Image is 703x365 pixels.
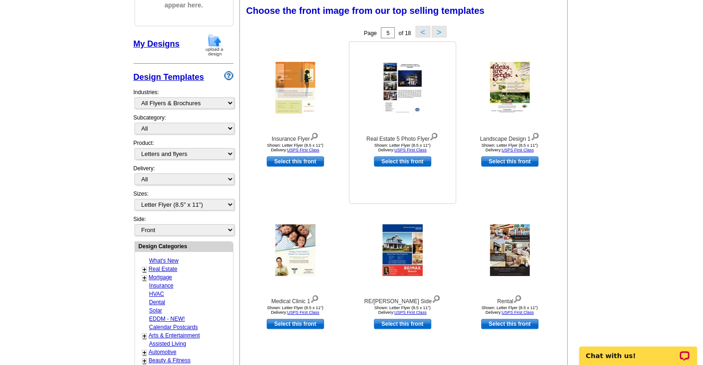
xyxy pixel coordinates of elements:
a: + [143,266,147,273]
div: Landscape Design 1 [459,131,561,143]
img: Real Estate 5 Photo Flyer [382,62,422,114]
a: use this design [374,156,431,167]
img: design-wizard-help-icon.png [224,71,233,80]
span: Page [364,30,377,36]
div: Shown: Letter Flyer (8.5 x 11") Delivery: [459,305,561,315]
a: Assisted Living [149,341,186,347]
a: Insurance [149,282,174,289]
img: Rental [490,224,530,276]
a: USPS First Class [287,148,319,152]
a: What's New [149,257,179,264]
a: use this design [267,156,324,167]
a: + [143,357,147,365]
a: USPS First Class [394,148,427,152]
span: of 18 [398,30,411,36]
a: USPS First Class [501,148,534,152]
img: view design details [310,293,319,303]
a: Real Estate [149,266,177,272]
div: Shown: Letter Flyer (8.5 x 11") Delivery: [459,143,561,152]
div: Real Estate 5 Photo Flyer [352,131,453,143]
div: Sizes: [134,190,233,215]
div: Shown: Letter Flyer (8.5 x 11") Delivery: [245,143,346,152]
div: Medical Clinic 1 [245,293,346,305]
img: view design details [513,293,522,303]
div: Product: [134,139,233,164]
a: USPS First Class [394,310,427,315]
a: Calendar Postcards [149,324,198,330]
span: Choose the front image from our top selling templates [246,6,485,16]
img: upload-design [202,33,226,57]
a: Dental [149,299,165,305]
img: Landscape Design 1 [490,62,530,114]
img: view design details [310,131,318,141]
button: < [416,26,430,37]
img: RE/MAX West Side [382,224,422,276]
img: view design details [531,131,539,141]
a: + [143,349,147,356]
button: > [432,26,446,37]
div: Delivery: [134,164,233,190]
a: Solar [149,307,162,314]
a: use this design [481,156,538,167]
div: RE/[PERSON_NAME] Side [352,293,453,305]
a: Beauty & Fitness [149,357,191,364]
div: Rental [459,293,561,305]
div: Shown: Letter Flyer (8.5 x 11") Delivery: [352,305,453,315]
div: Subcategory: [134,114,233,139]
a: + [143,274,147,281]
a: USPS First Class [287,310,319,315]
img: Medical Clinic 1 [275,224,315,276]
a: My Designs [134,39,180,48]
a: Arts & Entertainment [149,332,200,339]
div: Design Categories [135,242,233,251]
div: Shown: Letter Flyer (8.5 x 11") Delivery: [245,305,346,315]
div: Shown: Letter Flyer (8.5 x 11") Delivery: [352,143,453,152]
a: + [143,332,147,340]
div: Industries: [134,84,233,114]
div: Insurance Flyer [245,131,346,143]
a: USPS First Class [501,310,534,315]
a: use this design [481,319,538,329]
img: view design details [429,131,438,141]
a: use this design [267,319,324,329]
a: EDDM - NEW! [149,316,185,322]
a: Design Templates [134,72,204,82]
img: view design details [432,293,440,303]
img: Insurance Flyer [275,62,315,114]
a: HVAC [149,291,164,297]
a: Mortgage [149,274,172,281]
a: Automotive [149,349,177,355]
div: Side: [134,215,233,237]
a: use this design [374,319,431,329]
iframe: LiveChat chat widget [573,336,703,365]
